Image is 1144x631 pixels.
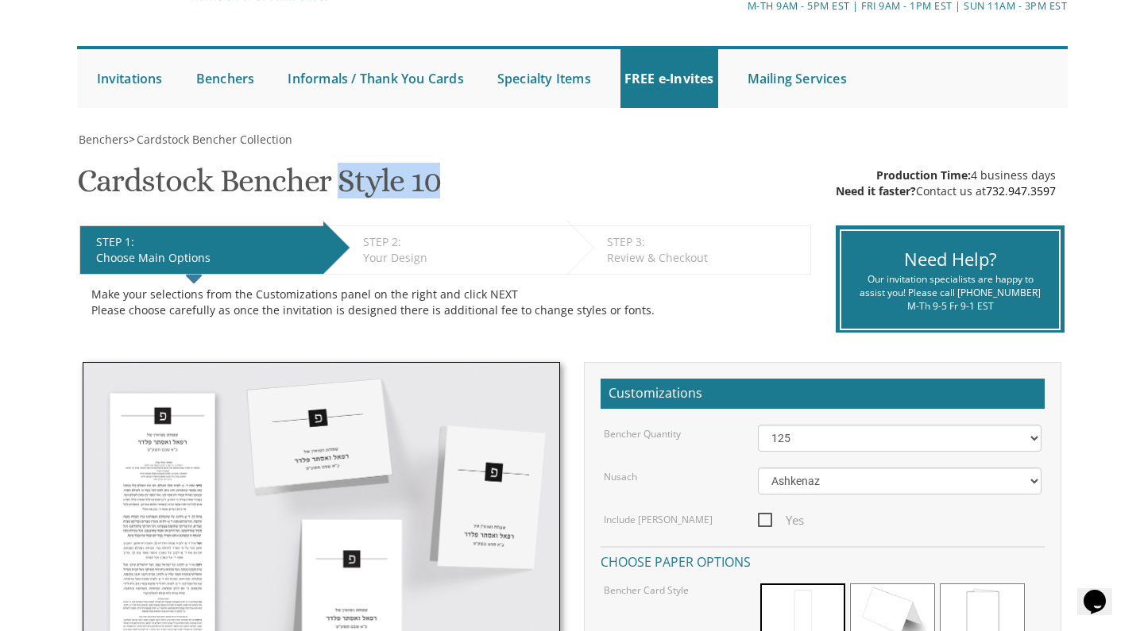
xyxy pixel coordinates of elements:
a: Informals / Thank You Cards [284,49,467,108]
div: STEP 3: [607,234,802,250]
div: Our invitation specialists are happy to assist you! Please call [PHONE_NUMBER] M-Th 9-5 Fr 9-1 EST [853,272,1046,313]
a: Cardstock Bencher Collection [135,132,292,147]
div: Your Design [363,250,559,266]
h1: Cardstock Bencher Style 10 [77,164,441,210]
span: > [129,132,292,147]
span: Yes [758,510,804,530]
span: Production Time: [876,167,971,183]
a: Specialty Items [493,49,595,108]
label: Bencher Card Style [604,583,689,597]
label: Include [PERSON_NAME] [604,513,713,526]
label: Bencher Quantity [604,427,681,441]
div: Need Help? [853,247,1046,271]
a: Benchers [192,49,259,108]
div: Make your selections from the Customizations panel on the right and click NEXT Please choose care... [91,287,799,318]
div: 4 business days Contact us at [836,167,1056,199]
a: Mailing Services [744,49,851,108]
div: Choose Main Options [96,250,315,266]
h4: Choose paper options [601,546,1045,574]
div: STEP 1: [96,234,315,250]
h2: Customizations [601,379,1045,409]
div: Review & Checkout [607,250,802,266]
label: Nusach [604,470,637,483]
a: 732.947.3597 [986,183,1056,198]
span: Cardstock Bencher Collection [137,132,292,147]
span: Need it faster? [836,183,916,198]
div: STEP 2: [363,234,559,250]
a: Benchers [77,132,129,147]
a: FREE e-Invites [620,49,718,108]
iframe: chat widget [1077,568,1128,615]
a: Invitations [93,49,167,108]
span: Benchers [79,132,129,147]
